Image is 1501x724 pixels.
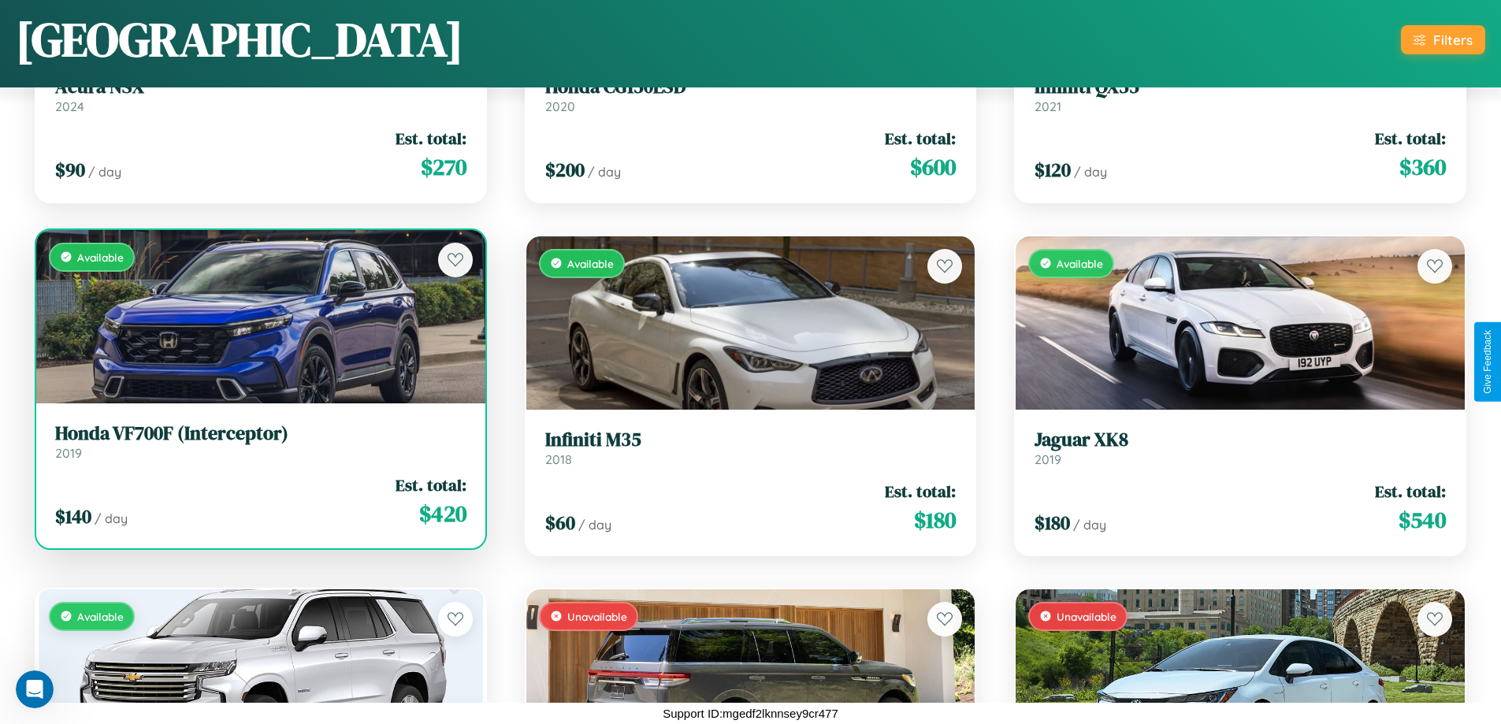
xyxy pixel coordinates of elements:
span: Available [77,251,124,264]
a: Honda CG150ESD2020 [545,76,957,114]
span: $ 600 [910,151,956,183]
h3: Acura NSX [55,76,466,98]
span: 2021 [1035,98,1061,114]
h3: Honda CG150ESD [545,76,957,98]
span: $ 90 [55,157,85,183]
span: Est. total: [396,127,466,150]
span: Available [567,257,614,270]
span: / day [578,517,611,533]
span: $ 420 [419,498,466,529]
span: Available [1057,257,1103,270]
div: Filters [1433,32,1473,48]
span: $ 180 [914,504,956,536]
span: $ 60 [545,510,575,536]
span: 2019 [55,445,82,461]
span: Est. total: [1375,127,1446,150]
span: Est. total: [1375,480,1446,503]
span: $ 360 [1399,151,1446,183]
a: Acura NSX2024 [55,76,466,114]
span: $ 180 [1035,510,1070,536]
span: / day [95,511,128,526]
span: $ 120 [1035,157,1071,183]
span: / day [1074,164,1107,180]
span: Est. total: [396,473,466,496]
span: Available [77,610,124,623]
h1: [GEOGRAPHIC_DATA] [16,7,463,72]
iframe: Intercom live chat [16,670,54,708]
div: Give Feedback [1482,330,1493,394]
h3: Honda VF700F (Interceptor) [55,422,466,445]
span: Est. total: [885,127,956,150]
span: 2020 [545,98,575,114]
span: / day [88,164,121,180]
span: Unavailable [1057,610,1116,623]
span: Unavailable [567,610,627,623]
h3: Infiniti M35 [545,429,957,451]
p: Support ID: mgedf2lknnsey9cr477 [663,703,838,724]
a: Infiniti QX552021 [1035,76,1446,114]
a: Infiniti M352018 [545,429,957,467]
h3: Infiniti QX55 [1035,76,1446,98]
span: Est. total: [885,480,956,503]
span: $ 540 [1399,504,1446,536]
a: Jaguar XK82019 [1035,429,1446,467]
a: Honda VF700F (Interceptor)2019 [55,422,466,461]
span: $ 270 [421,151,466,183]
span: 2024 [55,98,84,114]
span: 2019 [1035,451,1061,467]
span: / day [588,164,621,180]
span: $ 140 [55,503,91,529]
span: / day [1073,517,1106,533]
h3: Jaguar XK8 [1035,429,1446,451]
span: 2018 [545,451,572,467]
button: Filters [1401,25,1485,54]
span: $ 200 [545,157,585,183]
